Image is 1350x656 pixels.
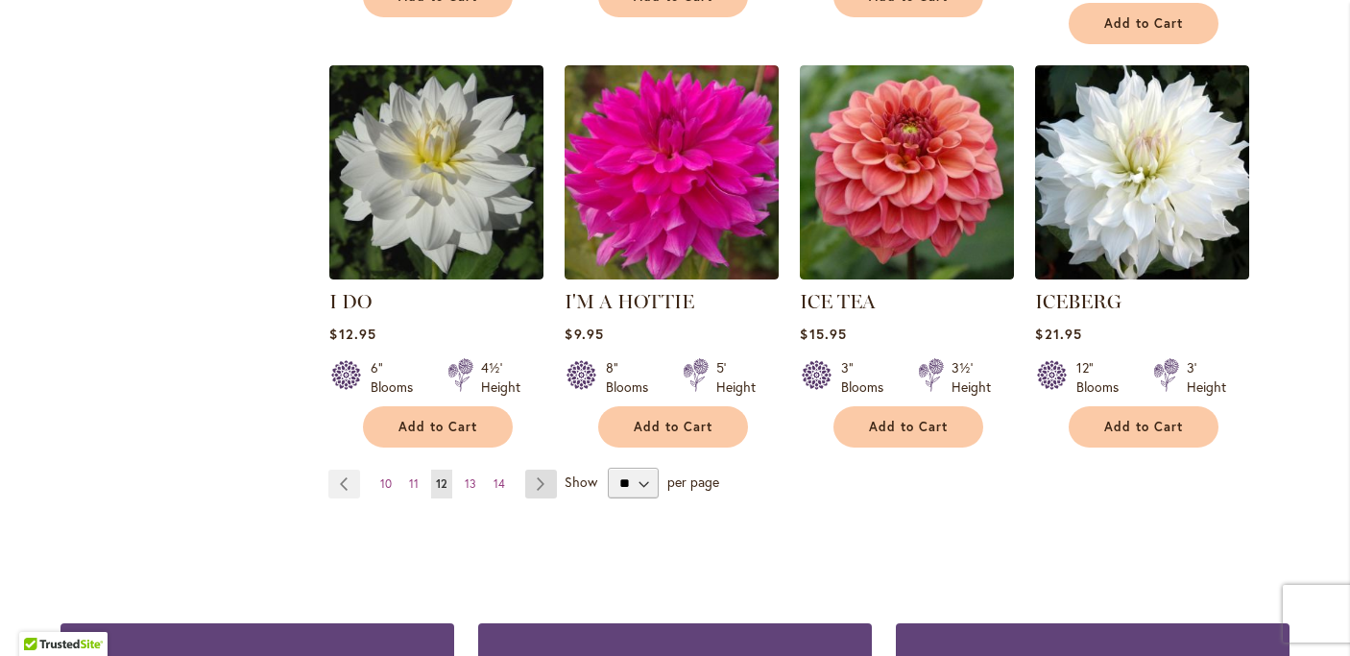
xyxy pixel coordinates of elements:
[598,406,748,448] button: Add to Cart
[1076,358,1130,397] div: 12" Blooms
[481,358,520,397] div: 4½' Height
[833,406,983,448] button: Add to Cart
[436,476,447,491] span: 12
[1069,3,1218,44] button: Add to Cart
[716,358,756,397] div: 5' Height
[565,265,779,283] a: I'm A Hottie
[1069,406,1218,448] button: Add to Cart
[363,406,513,448] button: Add to Cart
[465,476,476,491] span: 13
[1104,419,1183,435] span: Add to Cart
[1035,290,1121,313] a: ICEBERG
[565,325,603,343] span: $9.95
[329,265,543,283] a: I DO
[489,470,510,498] a: 14
[329,325,375,343] span: $12.95
[14,588,68,642] iframe: Launch Accessibility Center
[1104,15,1183,32] span: Add to Cart
[667,473,719,491] span: per page
[409,476,419,491] span: 11
[565,473,597,491] span: Show
[800,290,876,313] a: ICE TEA
[375,470,397,498] a: 10
[800,325,846,343] span: $15.95
[329,65,543,279] img: I DO
[1187,358,1226,397] div: 3' Height
[1035,325,1081,343] span: $21.95
[460,470,481,498] a: 13
[398,419,477,435] span: Add to Cart
[329,290,372,313] a: I DO
[494,476,505,491] span: 14
[565,65,779,279] img: I'm A Hottie
[1035,265,1249,283] a: ICEBERG
[1035,65,1249,279] img: ICEBERG
[952,358,991,397] div: 3½' Height
[565,290,694,313] a: I'M A HOTTIE
[606,358,660,397] div: 8" Blooms
[869,419,948,435] span: Add to Cart
[800,265,1014,283] a: ICE TEA
[371,358,424,397] div: 6" Blooms
[404,470,423,498] a: 11
[800,65,1014,279] img: ICE TEA
[634,419,712,435] span: Add to Cart
[841,358,895,397] div: 3" Blooms
[380,476,392,491] span: 10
